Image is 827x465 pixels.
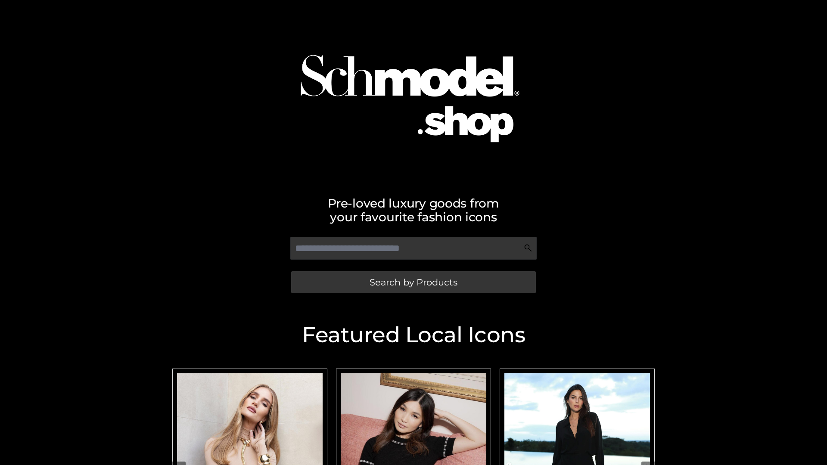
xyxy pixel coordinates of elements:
img: Search Icon [524,244,532,252]
a: Search by Products [291,271,536,293]
span: Search by Products [370,278,457,287]
h2: Featured Local Icons​ [168,324,659,346]
h2: Pre-loved luxury goods from your favourite fashion icons [168,196,659,224]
